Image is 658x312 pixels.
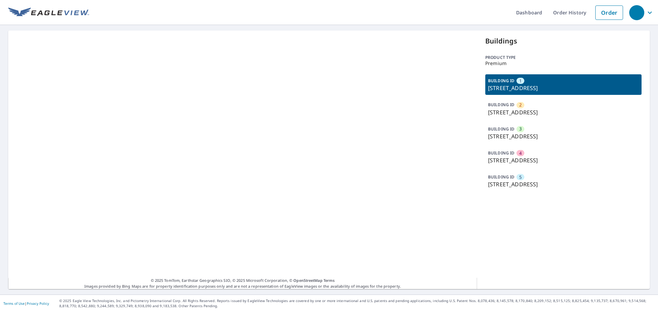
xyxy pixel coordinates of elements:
span: © 2025 TomTom, Earthstar Geographics SIO, © 2025 Microsoft Corporation, © [151,278,335,284]
p: BUILDING ID [488,102,514,108]
p: [STREET_ADDRESS] [488,156,639,164]
p: Product type [485,54,642,61]
p: BUILDING ID [488,174,514,180]
p: Buildings [485,36,642,46]
span: 5 [519,174,522,180]
span: 1 [519,78,522,84]
span: 4 [519,150,522,157]
p: Premium [485,61,642,66]
p: BUILDING ID [488,150,514,156]
p: BUILDING ID [488,78,514,84]
p: [STREET_ADDRESS] [488,180,639,188]
a: OpenStreetMap [293,278,322,283]
span: 3 [519,126,522,132]
span: 2 [519,102,522,108]
p: [STREET_ADDRESS] [488,132,639,140]
a: Privacy Policy [27,301,49,306]
a: Terms [324,278,335,283]
p: Images provided by Bing Maps are for property identification purposes only and are not a represen... [8,278,477,289]
p: BUILDING ID [488,126,514,132]
a: Terms of Use [3,301,25,306]
p: [STREET_ADDRESS] [488,108,639,116]
p: | [3,301,49,305]
img: EV Logo [8,8,89,18]
a: Order [595,5,623,20]
p: © 2025 Eagle View Technologies, Inc. and Pictometry International Corp. All Rights Reserved. Repo... [59,298,655,309]
p: [STREET_ADDRESS] [488,84,639,92]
